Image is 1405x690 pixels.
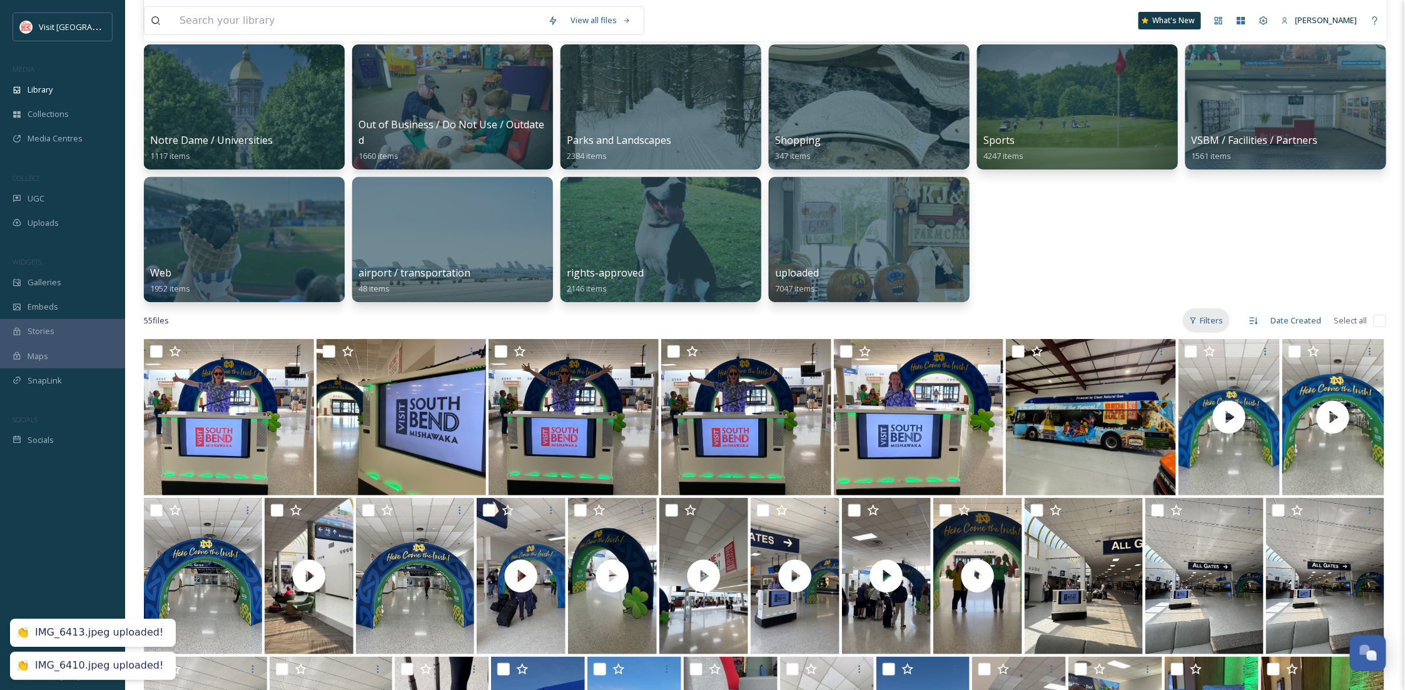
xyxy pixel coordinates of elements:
img: thumbnail [933,498,1022,654]
span: rights-approved [567,266,644,280]
span: 4247 items [983,150,1023,161]
span: 48 items [358,283,390,294]
a: uploaded7047 items [775,267,819,294]
img: IMG_9413.jpeg [1266,498,1384,654]
a: Parks and Landscapes2384 items [567,134,671,161]
img: IMG_5087.JPG [1006,339,1176,495]
input: Search your library [173,7,542,34]
img: thumbnail [1179,339,1280,495]
span: 1561 items [1192,150,1232,161]
a: Sports4247 items [983,134,1023,161]
span: Parks and Landscapes [567,133,671,147]
span: 1117 items [150,150,190,161]
img: thumbnail [477,498,566,654]
span: SnapLink [28,375,62,387]
span: Galleries [28,277,61,288]
span: Visit [GEOGRAPHIC_DATA] [39,21,136,33]
div: Date Created [1265,308,1328,333]
a: rights-approved2146 items [567,267,644,294]
span: Embeds [28,301,58,313]
span: Uploads [28,217,59,229]
a: VSBM / Facilities / Partners1561 items [1192,134,1318,161]
span: Notre Dame / Universities [150,133,273,147]
span: 347 items [775,150,811,161]
span: MEDIA [13,64,34,74]
span: Out of Business / Do Not Use / Outdated [358,118,544,147]
a: [PERSON_NAME] [1275,8,1364,33]
span: 55 file s [144,315,169,327]
a: Web1952 items [150,267,190,294]
img: thumbnail [1282,339,1384,495]
a: Out of Business / Do Not Use / Outdated1660 items [358,119,544,161]
span: Library [28,84,53,96]
span: COLLECT [13,173,39,183]
img: IMG_6403.jpeg [834,339,1004,495]
img: IMG_9403.jpeg [144,498,262,654]
span: airport / transportation [358,266,470,280]
span: VSBM / Facilities / Partners [1192,133,1318,147]
div: 👏 [16,659,29,672]
div: IMG_6413.jpeg uploaded! [35,626,163,639]
a: View all files [564,8,637,33]
img: IMG_6409.jpeg [661,339,831,495]
div: 👏 [16,626,29,639]
img: IMG_6410.jpeg [144,339,314,495]
span: 1952 items [150,283,190,294]
span: Web [150,266,171,280]
div: Filters [1183,308,1230,333]
span: 1660 items [358,150,398,161]
span: UGC [28,193,44,205]
span: 2146 items [567,283,607,294]
div: IMG_6410.jpeg uploaded! [35,659,163,672]
img: thumbnail [659,498,748,654]
span: 7047 items [775,283,815,294]
span: Maps [28,350,48,362]
span: Stories [28,325,54,337]
span: Socials [28,434,54,446]
img: IMG_9411.jpeg [1025,498,1143,654]
span: WIDGETS [13,257,41,266]
img: thumbnail [751,498,839,654]
span: Collections [28,108,69,120]
img: IMG_6413.jpeg [317,339,487,495]
a: Shopping347 items [775,134,821,161]
img: IMG_6411.jpeg [489,339,659,495]
span: Select all [1334,315,1367,327]
img: IMG_9404.jpeg [356,498,474,654]
span: 2384 items [567,150,607,161]
span: SOCIALS [13,415,38,424]
button: Open Chat [1350,635,1386,671]
span: [PERSON_NAME] [1296,14,1357,26]
a: What's New [1139,12,1201,29]
a: Notre Dame / Universities1117 items [150,134,273,161]
span: uploaded [775,266,819,280]
a: airport / transportation48 items [358,267,470,294]
img: thumbnail [568,498,657,654]
img: thumbnail [842,498,931,654]
span: Media Centres [28,133,83,145]
span: Shopping [775,133,821,147]
img: thumbnail [265,498,353,654]
span: Sports [983,133,1015,147]
img: vsbm-stackedMISH_CMYKlogo2017.jpg [20,21,33,33]
img: IMG_9412.jpeg [1145,498,1264,654]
